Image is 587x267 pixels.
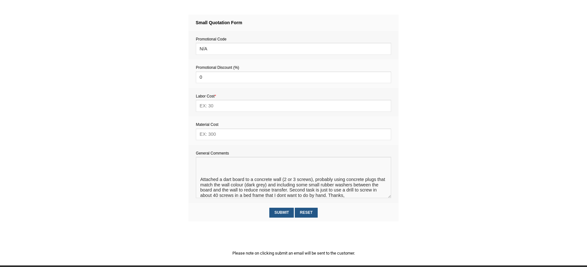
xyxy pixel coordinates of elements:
[196,20,242,25] strong: Small Quotation Form
[196,100,391,112] input: EX: 30
[188,250,399,256] p: Please note on clicking submit an email will be sent to the customer.
[196,94,216,98] span: Labor Cost
[196,65,239,70] span: Promotional Discount (%)
[196,128,391,140] input: EX: 300
[196,122,218,127] span: Material Cost
[196,37,226,41] span: Promotional Code
[295,208,317,218] input: Reset
[269,208,294,218] input: Submit
[196,151,229,155] span: General Comments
